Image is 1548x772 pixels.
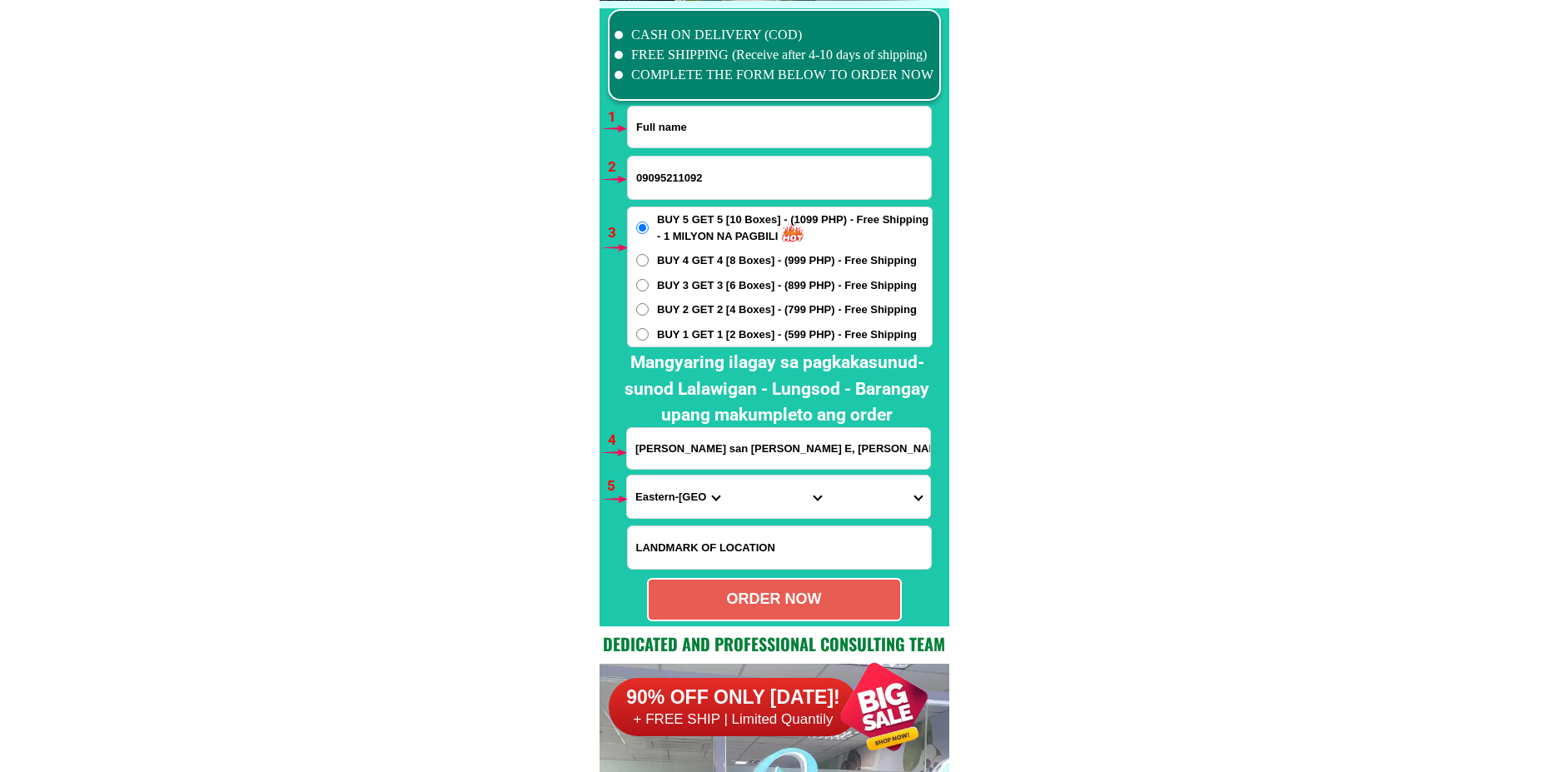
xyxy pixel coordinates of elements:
[615,65,934,85] li: COMPLETE THE FORM BELOW TO ORDER NOW
[628,107,931,147] input: Input full_name
[657,277,917,294] span: BUY 3 GET 3 [6 Boxes] - (899 PHP) - Free Shipping
[657,326,917,343] span: BUY 1 GET 1 [2 Boxes] - (599 PHP) - Free Shipping
[608,107,627,128] h6: 1
[628,157,931,199] input: Input phone_number
[627,476,728,518] select: Select province
[608,222,627,244] h6: 3
[657,212,932,244] span: BUY 5 GET 5 [10 Boxes] - (1099 PHP) - Free Shipping - 1 MILYON NA PAGBILI
[627,428,930,469] input: Input address
[657,252,917,269] span: BUY 4 GET 4 [8 Boxes] - (999 PHP) - Free Shipping
[636,222,649,234] input: BUY 5 GET 5 [10 Boxes] - (1099 PHP) - Free Shipping - 1 MILYON NA PAGBILI
[657,301,917,318] span: BUY 2 GET 2 [4 Boxes] - (799 PHP) - Free Shipping
[636,254,649,266] input: BUY 4 GET 4 [8 Boxes] - (999 PHP) - Free Shipping
[649,588,900,610] div: ORDER NOW
[829,476,930,518] select: Select commune
[636,279,649,291] input: BUY 3 GET 3 [6 Boxes] - (899 PHP) - Free Shipping
[613,350,941,429] h2: Mangyaring ilagay sa pagkakasunud-sunod Lalawigan - Lungsod - Barangay upang makumpleto ang order
[628,526,931,569] input: Input LANDMARKOFLOCATION
[728,476,829,518] select: Select district
[607,476,626,497] h6: 5
[608,430,627,451] h6: 4
[615,25,934,45] li: CASH ON DELIVERY (COD)
[608,157,627,178] h6: 2
[615,45,934,65] li: FREE SHIPPING (Receive after 4-10 days of shipping)
[609,685,859,710] h6: 90% OFF ONLY [DATE]!
[636,328,649,341] input: BUY 1 GET 1 [2 Boxes] - (599 PHP) - Free Shipping
[609,710,859,729] h6: + FREE SHIP | Limited Quantily
[636,303,649,316] input: BUY 2 GET 2 [4 Boxes] - (799 PHP) - Free Shipping
[600,631,949,656] h2: Dedicated and professional consulting team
